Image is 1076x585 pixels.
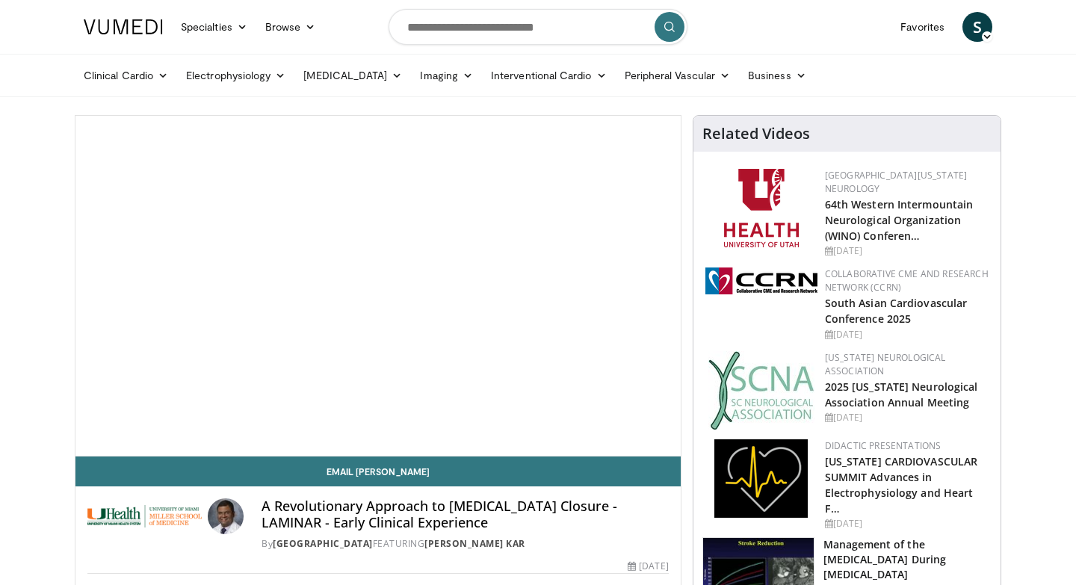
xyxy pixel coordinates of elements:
a: Specialties [172,12,256,42]
a: Interventional Cardio [482,61,616,90]
a: Favorites [891,12,953,42]
a: S [962,12,992,42]
img: University of Miami [87,498,202,534]
a: Collaborative CME and Research Network (CCRN) [825,267,989,294]
video-js: Video Player [75,116,681,456]
img: 1860aa7a-ba06-47e3-81a4-3dc728c2b4cf.png.150x105_q85_autocrop_double_scale_upscale_version-0.2.png [714,439,808,518]
img: a04ee3ba-8487-4636-b0fb-5e8d268f3737.png.150x105_q85_autocrop_double_scale_upscale_version-0.2.png [705,267,817,294]
a: Browse [256,12,325,42]
a: Imaging [411,61,482,90]
a: [US_STATE] Neurological Association [825,351,946,377]
a: Peripheral Vascular [616,61,739,90]
h4: Related Videos [702,125,810,143]
a: [GEOGRAPHIC_DATA][US_STATE] Neurology [825,169,968,195]
img: Avatar [208,498,244,534]
a: [MEDICAL_DATA] [294,61,411,90]
h3: Management of the [MEDICAL_DATA] During [MEDICAL_DATA] [823,537,992,582]
div: [DATE] [825,328,989,341]
div: By FEATURING [262,537,668,551]
div: [DATE] [825,411,989,424]
a: 2025 [US_STATE] Neurological Association Annual Meeting [825,380,978,409]
a: [PERSON_NAME] Kar [424,537,525,550]
h4: A Revolutionary Approach to [MEDICAL_DATA] Closure - LAMINAR - Early Clinical Experience [262,498,668,530]
img: f6362829-b0a3-407d-a044-59546adfd345.png.150x105_q85_autocrop_double_scale_upscale_version-0.2.png [724,169,799,247]
input: Search topics, interventions [389,9,687,45]
div: Didactic Presentations [825,439,989,453]
a: Electrophysiology [177,61,294,90]
img: VuMedi Logo [84,19,163,34]
a: Clinical Cardio [75,61,177,90]
a: South Asian Cardiovascular Conference 2025 [825,296,968,326]
div: [DATE] [628,560,668,573]
a: Email [PERSON_NAME] [75,456,681,486]
div: [DATE] [825,244,989,258]
a: Business [739,61,815,90]
a: [US_STATE] CARDIOVASCULAR SUMMIT Advances in Electrophysiology and Heart F… [825,454,978,516]
a: 64th Western Intermountain Neurological Organization (WINO) Conferen… [825,197,974,243]
a: [GEOGRAPHIC_DATA] [273,537,373,550]
img: b123db18-9392-45ae-ad1d-42c3758a27aa.jpg.150x105_q85_autocrop_double_scale_upscale_version-0.2.jpg [708,351,814,430]
div: [DATE] [825,517,989,530]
